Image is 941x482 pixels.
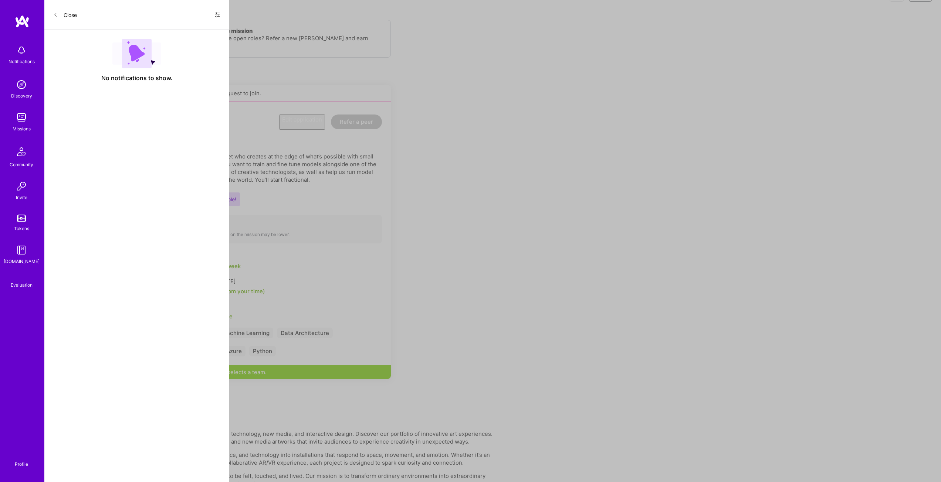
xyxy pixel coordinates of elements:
[14,225,29,232] div: Tokens
[15,460,28,467] div: Profile
[19,276,24,281] i: icon SelectionTeam
[12,452,31,467] a: Profile
[11,281,33,289] div: Evaluation
[9,58,35,65] div: Notifications
[14,179,29,194] img: Invite
[13,125,31,133] div: Missions
[17,215,26,222] img: tokens
[53,9,77,21] button: Close
[10,161,33,168] div: Community
[11,92,32,100] div: Discovery
[101,74,173,82] span: No notifications to show.
[15,15,30,28] img: logo
[4,257,40,265] div: [DOMAIN_NAME]
[14,110,29,125] img: teamwork
[14,43,29,58] img: bell
[14,77,29,92] img: discovery
[112,39,161,68] img: empty
[13,143,30,161] img: Community
[16,194,27,201] div: Invite
[14,243,29,257] img: guide book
